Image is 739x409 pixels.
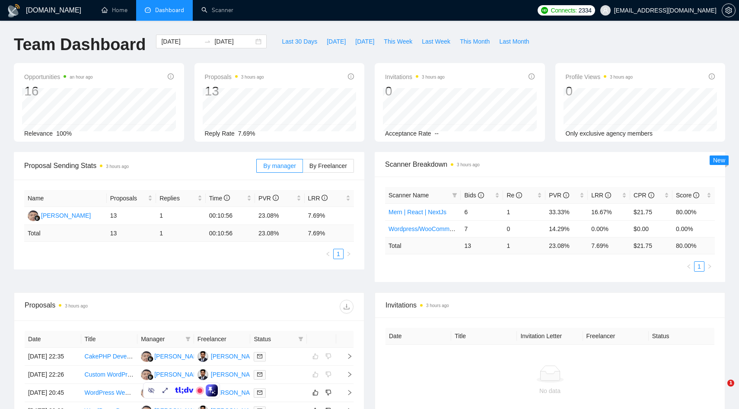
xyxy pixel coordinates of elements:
[102,6,127,14] a: homeHome
[422,75,445,79] time: 3 hours ago
[323,249,333,259] li: Previous Page
[693,192,699,198] span: info-circle
[168,73,174,79] span: info-circle
[107,225,156,242] td: 13
[610,75,633,79] time: 3 hours ago
[494,35,534,48] button: Last Month
[385,300,714,311] span: Invitations
[24,83,93,99] div: 16
[684,261,694,272] button: left
[197,371,261,377] a: KT[PERSON_NAME]
[389,225,461,232] a: Wordpress/WooCommerce
[630,237,672,254] td: $ 21.75
[385,72,445,82] span: Invitations
[201,6,233,14] a: searchScanner
[85,389,175,396] a: WordPress Website Development
[224,195,230,201] span: info-circle
[605,192,611,198] span: info-circle
[197,351,208,362] img: KT
[499,37,529,46] span: Last Month
[327,37,346,46] span: [DATE]
[325,389,331,396] span: dislike
[340,390,353,396] span: right
[516,192,522,198] span: info-circle
[141,369,152,380] img: NS
[141,371,204,377] a: NS[PERSON_NAME]
[185,336,191,342] span: filter
[506,192,522,199] span: Re
[156,207,205,225] td: 1
[503,203,545,220] td: 1
[41,211,91,220] div: [PERSON_NAME]
[137,331,194,348] th: Manager
[141,351,152,362] img: NS
[350,35,379,48] button: [DATE]
[206,207,255,225] td: 00:10:56
[566,72,633,82] span: Profile Views
[282,37,317,46] span: Last 30 Days
[155,6,184,14] span: Dashboard
[563,192,569,198] span: info-circle
[684,261,694,272] li: Previous Page
[85,353,370,360] a: CakePHP Developer Needed to Duplicate Existing MVC Setup & Integrate Stripe/PayPal + WordPress API
[545,237,588,254] td: 23.08 %
[385,328,451,345] th: Date
[81,384,138,402] td: WordPress Website Development
[672,237,715,254] td: 80.00 %
[333,249,344,259] li: 1
[25,348,81,366] td: [DATE] 22:35
[435,130,439,137] span: --
[204,38,211,45] span: to
[588,220,630,237] td: 0.00%
[206,225,255,242] td: 00:10:56
[686,264,691,269] span: left
[156,190,205,207] th: Replies
[545,220,588,237] td: 14.29%
[110,193,146,203] span: Proposals
[25,331,81,348] th: Date
[727,380,734,387] span: 1
[323,249,333,259] button: left
[209,195,230,202] span: Time
[588,203,630,220] td: 16.67%
[722,7,735,14] span: setting
[147,374,153,380] img: gigradar-bm.png
[312,389,319,396] span: like
[457,162,480,167] time: 3 hours ago
[197,369,208,380] img: KT
[389,192,429,199] span: Scanner Name
[455,35,494,48] button: This Month
[145,7,151,13] span: dashboard
[460,37,490,46] span: This Month
[461,203,503,220] td: 6
[81,366,138,384] td: Custom WordPress Development: Feature Enhancements & API Integrations
[85,371,291,378] a: Custom WordPress Development: Feature Enhancements & API Integrations
[322,195,328,201] span: info-circle
[24,72,93,82] span: Opportunities
[141,352,204,359] a: NS[PERSON_NAME]
[194,331,251,348] th: Freelancer
[545,203,588,220] td: 33.33%
[344,249,354,259] li: Next Page
[385,130,431,137] span: Acceptance Rate
[107,207,156,225] td: 13
[503,220,545,237] td: 0
[579,6,592,15] span: 2334
[257,354,262,359] span: mail
[713,157,725,164] span: New
[649,328,714,345] th: Status
[517,328,583,345] th: Invitation Letter
[24,160,256,171] span: Proposal Sending Stats
[7,4,21,18] img: logo
[340,371,353,377] span: right
[25,384,81,402] td: [DATE] 20:45
[24,130,53,137] span: Relevance
[503,237,545,254] td: 1
[451,328,517,345] th: Title
[348,73,354,79] span: info-circle
[107,190,156,207] th: Proposals
[549,192,569,199] span: PVR
[255,225,304,242] td: 23.08 %
[478,192,484,198] span: info-circle
[65,304,88,308] time: 3 hours ago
